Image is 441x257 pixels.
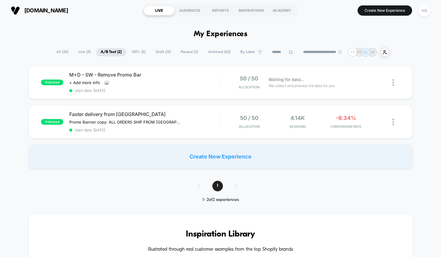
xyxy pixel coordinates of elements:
p: JB [370,50,375,54]
h3: Inspiration Library [47,230,394,239]
span: [DOMAIN_NAME] [24,8,68,14]
div: 1 - 2 of 2 experiences [192,197,250,202]
span: Promo Banner copy: ALL ORDERS SHIP FROM [GEOGRAPHIC_DATA] FOR FASTER DELIVERY [69,120,181,124]
span: 1 [212,181,223,191]
div: Create New Experience [29,145,412,169]
span: 100% ( 6 ) [127,48,150,56]
button: HS [417,5,432,17]
span: CONVERSION RATE [323,125,368,129]
p: HS [357,50,362,54]
span: We collect and process the data for you [268,83,335,89]
div: + 1 [348,48,357,57]
img: close [393,79,394,86]
img: close [393,119,394,125]
span: By Label [240,50,255,55]
span: -9.34% [336,115,356,121]
img: end [338,50,342,54]
span: Archived ( 62 ) [204,48,235,56]
div: AUDIENCES [174,6,205,15]
span: published [41,80,63,86]
span: 50 / 50 [240,115,258,121]
span: Draft ( 13 ) [151,48,175,56]
div: ACADEMY [267,6,297,15]
h1: My Experiences [194,30,248,39]
p: LL [364,50,368,54]
div: LIVE [144,6,174,15]
span: A/B Test ( 2 ) [96,48,126,56]
span: All ( 26 ) [52,48,73,56]
div: HS [418,5,430,17]
span: M+D - SW - Remove Promo Bar [69,72,220,77]
span: 50 / 50 [240,76,258,82]
div: INSPIRATIONS [236,6,267,15]
span: + Add more info [69,80,100,85]
h4: Illustrated through real customer examples from the top Shopify brands [47,247,394,252]
span: Waiting for data... [268,76,304,83]
span: published [41,119,63,125]
button: [DOMAIN_NAME] [9,6,70,15]
div: REPORTS [205,6,236,15]
span: Live ( 8 ) [74,48,95,56]
span: Paused ( 5 ) [176,48,203,56]
button: Create New Experience [358,5,412,16]
span: Sessions [275,125,320,129]
span: Allocation [239,85,259,89]
span: 4.14k [290,115,305,121]
img: Visually logo [11,6,20,15]
span: Faster delivery from [GEOGRAPHIC_DATA] [69,111,220,117]
span: start date: [DATE] [69,128,220,132]
span: Allocation [239,125,260,129]
span: start date: [DATE] [69,89,220,93]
